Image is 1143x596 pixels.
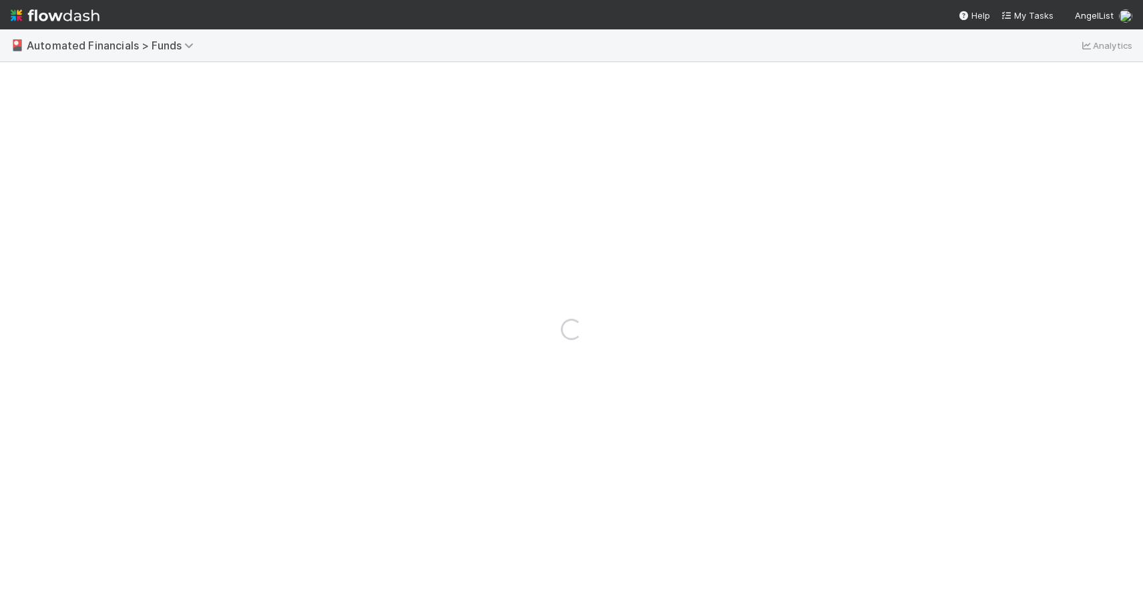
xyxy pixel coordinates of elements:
[1075,10,1114,21] span: AngelList
[27,39,200,52] span: Automated Financials > Funds
[1001,10,1054,21] span: My Tasks
[958,9,990,22] div: Help
[11,4,99,27] img: logo-inverted-e16ddd16eac7371096b0.svg
[1119,9,1132,23] img: avatar_5ff1a016-d0ce-496a-bfbe-ad3802c4d8a0.png
[11,39,24,51] span: 🎴
[1001,9,1054,22] a: My Tasks
[1080,37,1132,53] a: Analytics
